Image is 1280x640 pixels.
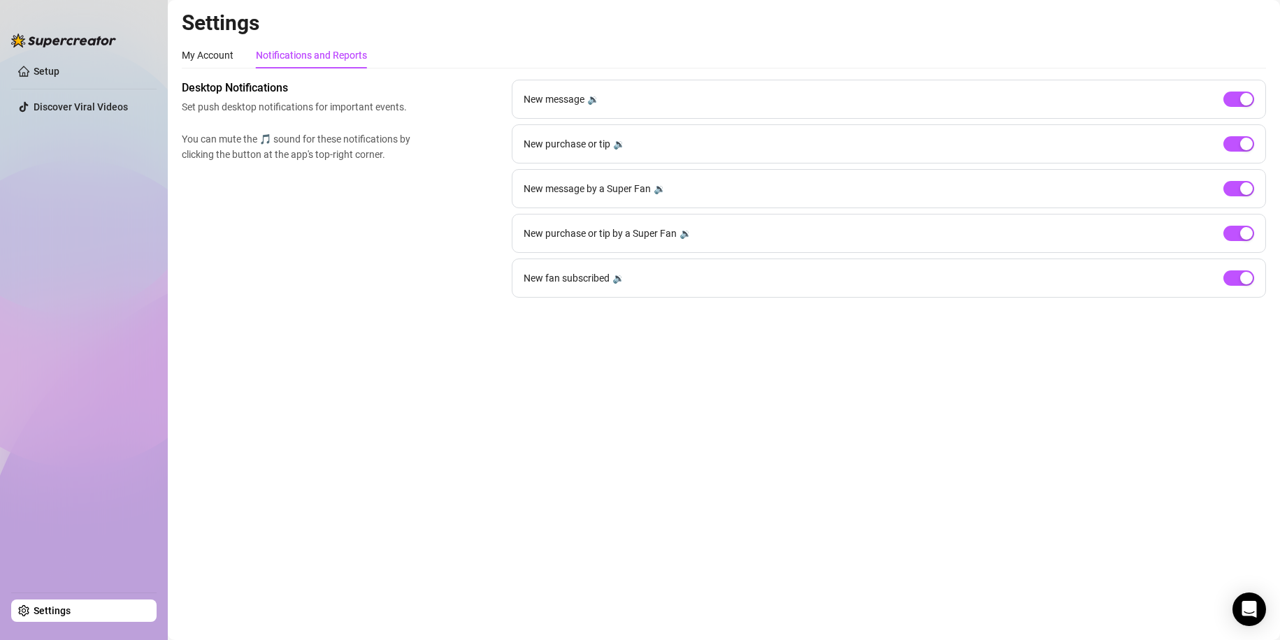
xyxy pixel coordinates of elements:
a: Setup [34,66,59,77]
a: Discover Viral Videos [34,101,128,112]
span: New purchase or tip [524,136,610,152]
span: Set push desktop notifications for important events. [182,99,417,115]
div: Open Intercom Messenger [1232,592,1266,626]
span: You can mute the 🎵 sound for these notifications by clicking the button at the app's top-right co... [182,131,417,162]
div: My Account [182,48,233,63]
img: logo-BBDzfeDw.svg [11,34,116,48]
div: 🔉 [654,181,666,196]
div: 🔉 [612,270,624,286]
div: 🔉 [613,136,625,152]
div: Notifications and Reports [256,48,367,63]
div: 🔉 [679,226,691,241]
a: Settings [34,605,71,616]
span: Desktop Notifications [182,80,417,96]
span: New purchase or tip by a Super Fan [524,226,677,241]
div: 🔉 [587,92,599,107]
span: New message [524,92,584,107]
span: New message by a Super Fan [524,181,651,196]
span: New fan subscribed [524,270,610,286]
h2: Settings [182,10,1266,36]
